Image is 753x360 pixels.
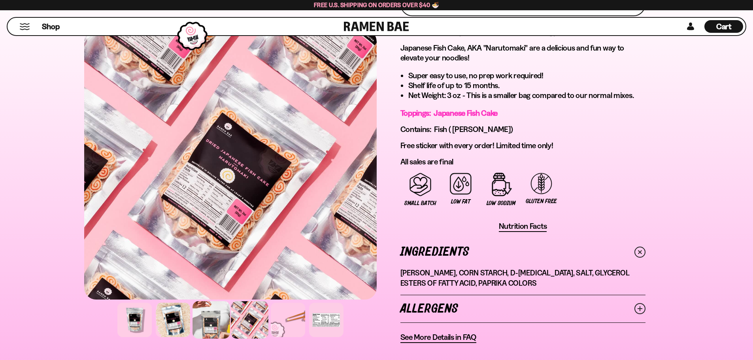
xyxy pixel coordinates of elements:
[408,81,645,90] li: Shelf life of up to 15 months.
[400,108,498,118] span: Toppings: Japanese Fish Cake
[400,295,645,322] a: Allergens
[704,18,743,35] div: Cart
[400,141,553,150] span: Free sticker with every order! Limited time only!
[404,200,436,207] span: Small Batch
[400,332,476,342] span: See More Details in FAQ
[400,332,476,343] a: See More Details in FAQ
[42,21,60,32] span: Shop
[19,23,30,30] button: Mobile Menu Trigger
[400,124,645,134] p: Contains: Fish ( [PERSON_NAME])
[408,90,645,100] li: Net Weight: 3 oz - This is a smaller bag compared to our normal mixes.
[400,268,645,288] p: [PERSON_NAME], Corn Starch, D-[MEDICAL_DATA], Salt, Glycerol Esters Of Fatty Acid, Paprika Colors
[716,22,732,31] span: Cart
[499,221,547,232] button: Nutrition Facts
[42,20,60,33] a: Shop
[408,71,645,81] li: Super easy to use, no prep work required!
[487,200,516,207] span: Low Sodium
[499,221,547,231] span: Nutrition Facts
[400,43,645,63] p: Japanese Fish Cake, AKA "Narutomaki" are a delicious and fun way to elevate your noodles!
[400,238,645,266] a: Ingredients
[526,198,557,205] span: Gluten Free
[400,157,645,167] p: All sales are final
[314,1,439,9] span: Free U.S. Shipping on Orders over $40 🍜
[451,198,470,205] span: Low Fat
